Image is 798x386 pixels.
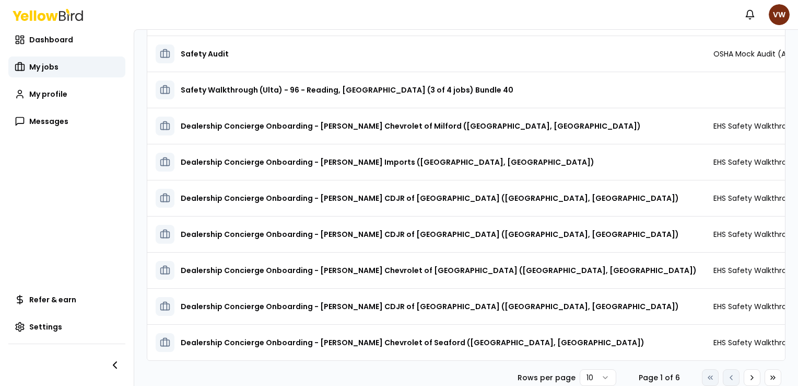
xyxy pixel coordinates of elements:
h3: Dealership Concierge Onboarding - [PERSON_NAME] CDJR of [GEOGRAPHIC_DATA] ([GEOGRAPHIC_DATA], [GE... [181,297,679,316]
h3: Dealership Concierge Onboarding - [PERSON_NAME] CDJR of [GEOGRAPHIC_DATA] ([GEOGRAPHIC_DATA], [GE... [181,225,679,244]
span: Settings [29,322,62,332]
h3: Dealership Concierge Onboarding - [PERSON_NAME] Chevrolet of [GEOGRAPHIC_DATA] ([GEOGRAPHIC_DATA]... [181,261,697,280]
h3: Safety Walkthrough (Ulta) - 96 - Reading, [GEOGRAPHIC_DATA] (3 of 4 jobs) Bundle 40 [181,81,513,99]
span: Messages [29,116,68,127]
h3: Dealership Concierge Onboarding - [PERSON_NAME] CDJR of [GEOGRAPHIC_DATA] ([GEOGRAPHIC_DATA], [GE... [181,189,679,208]
a: My jobs [8,56,125,77]
div: Page 1 of 6 [633,372,685,383]
span: My profile [29,89,67,99]
p: Rows per page [518,372,576,383]
span: VW [769,4,790,25]
span: Refer & earn [29,294,76,305]
a: My profile [8,84,125,105]
h3: Safety Audit [181,44,229,63]
span: My jobs [29,62,58,72]
span: Dashboard [29,35,73,45]
a: Messages [8,111,125,132]
h3: Dealership Concierge Onboarding - [PERSON_NAME] Imports ([GEOGRAPHIC_DATA], [GEOGRAPHIC_DATA]) [181,153,594,172]
h3: Dealership Concierge Onboarding - [PERSON_NAME] Chevrolet of Seaford ([GEOGRAPHIC_DATA], [GEOGRAP... [181,333,644,352]
a: Settings [8,316,125,337]
a: Refer & earn [8,289,125,310]
a: Dashboard [8,29,125,50]
h3: Dealership Concierge Onboarding - [PERSON_NAME] Chevrolet of Milford ([GEOGRAPHIC_DATA], [GEOGRAP... [181,117,641,135]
